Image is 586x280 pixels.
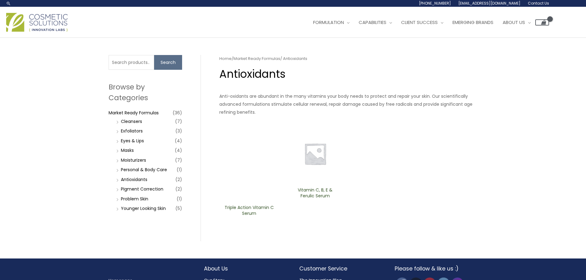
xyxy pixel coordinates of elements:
[395,265,478,273] h2: Please follow & like us :)
[173,108,182,117] span: (36)
[419,1,451,6] span: [PHONE_NUMBER]
[6,1,11,6] a: Search icon link
[121,128,143,134] a: Exfoliators
[177,165,182,174] span: (1)
[401,19,438,26] span: Client Success
[177,195,182,203] span: (1)
[448,13,498,32] a: Emerging Brands
[175,204,182,213] span: (5)
[175,117,182,126] span: (7)
[175,156,182,164] span: (7)
[397,13,448,32] a: Client Success
[121,147,134,153] a: Masks
[204,265,287,273] h2: About Us
[359,19,386,26] span: Capabilities
[458,1,520,6] span: [EMAIL_ADDRESS][DOMAIN_NAME]
[175,146,182,155] span: (4)
[121,205,166,211] a: Younger Looking Skin
[109,82,182,103] h2: Browse by Categories
[233,56,280,61] a: Market Ready Formulas
[6,13,68,32] img: Cosmetic Solutions Logo
[354,13,397,32] a: Capabilities
[290,187,340,201] a: Vitamin C, B, E & Ferulic Serum
[175,127,182,135] span: (3)
[121,176,147,183] a: Antioxidants
[121,186,163,192] a: PIgment Correction
[175,175,182,184] span: (2)
[219,66,477,81] h1: Antioxidants
[452,19,493,26] span: Emerging Brands
[109,55,154,70] input: Search products…
[121,138,144,144] a: Eyes & Lips
[224,205,274,219] a: Triple Action ​Vitamin C ​Serum
[121,167,167,173] a: Personal & Body Care
[309,13,354,32] a: Formulation
[498,13,535,32] a: About Us
[290,187,340,199] h2: Vitamin C, B, E & Ferulic Serum
[109,110,159,116] a: Market Ready Formulas
[313,19,344,26] span: Formulation
[224,205,274,216] h2: Triple Action ​Vitamin C ​Serum
[121,118,142,124] a: Cleansers
[285,124,345,184] img: Placeholder
[175,185,182,193] span: (2)
[219,124,279,201] img: Triple Action ​Vitamin C ​Serum
[219,92,477,116] p: Anti-oxidants are abundant in the many vitamins your body needs to protect and repair your skin. ...
[219,55,477,62] nav: Breadcrumb
[535,19,549,26] a: View Shopping Cart, empty
[121,157,146,163] a: Moisturizers
[219,56,232,61] a: Home
[304,13,549,32] nav: Site Navigation
[154,55,182,70] button: Search
[503,19,525,26] span: About Us
[121,196,148,202] a: Problem Skin
[299,265,382,273] h2: Customer Service
[528,1,549,6] span: Contact Us
[175,136,182,145] span: (4)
